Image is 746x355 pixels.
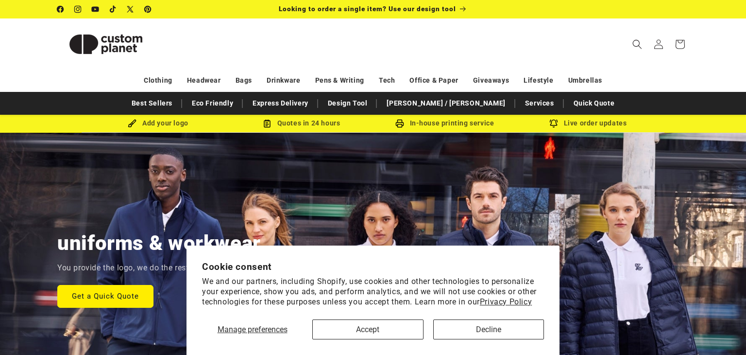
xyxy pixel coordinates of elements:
[312,319,423,339] button: Accept
[57,230,261,256] h2: uniforms & workwear
[480,297,532,306] a: Privacy Policy
[236,72,252,89] a: Bags
[248,95,313,112] a: Express Delivery
[127,95,177,112] a: Best Sellers
[315,72,364,89] a: Pens & Writing
[144,72,172,89] a: Clothing
[57,284,153,307] a: Get a Quick Quote
[202,277,544,307] p: We and our partners, including Shopify, use cookies and other technologies to personalize your ex...
[473,72,509,89] a: Giveaways
[54,18,158,70] a: Custom Planet
[569,95,620,112] a: Quick Quote
[230,117,373,129] div: Quotes in 24 hours
[520,95,559,112] a: Services
[409,72,458,89] a: Office & Paper
[267,72,300,89] a: Drinkware
[279,5,456,13] span: Looking to order a single item? Use our design tool
[202,319,303,339] button: Manage preferences
[263,119,271,128] img: Order Updates Icon
[395,119,404,128] img: In-house printing
[524,72,553,89] a: Lifestyle
[57,261,191,275] p: You provide the logo, we do the rest.
[516,117,660,129] div: Live order updates
[202,261,544,272] h2: Cookie consent
[323,95,373,112] a: Design Tool
[373,117,516,129] div: In-house printing service
[57,22,154,66] img: Custom Planet
[187,72,221,89] a: Headwear
[379,72,395,89] a: Tech
[568,72,602,89] a: Umbrellas
[128,119,136,128] img: Brush Icon
[218,325,288,334] span: Manage preferences
[433,319,544,339] button: Decline
[627,34,648,55] summary: Search
[187,95,238,112] a: Eco Friendly
[697,308,746,355] iframe: Chat Widget
[382,95,510,112] a: [PERSON_NAME] / [PERSON_NAME]
[549,119,558,128] img: Order updates
[86,117,230,129] div: Add your logo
